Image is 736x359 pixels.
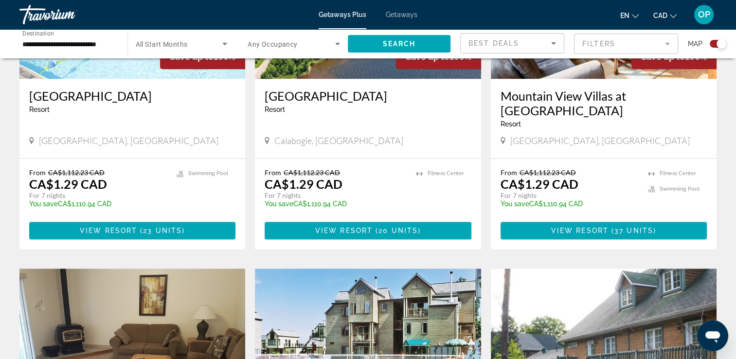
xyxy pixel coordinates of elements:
[29,177,107,191] p: CA$1.29 CAD
[29,200,58,208] span: You save
[348,35,451,53] button: Search
[501,120,521,128] span: Resort
[265,106,285,113] span: Resort
[660,186,700,192] span: Swimming Pool
[373,227,421,234] span: ( )
[468,37,556,49] mat-select: Sort by
[29,200,167,208] p: CA$1,110.94 CAD
[653,12,667,19] span: CAD
[551,227,609,234] span: View Resort
[19,2,117,27] a: Travorium
[22,30,54,36] span: Destination
[29,89,235,103] a: [GEOGRAPHIC_DATA]
[265,191,406,200] p: For 7 nights
[614,227,653,234] span: 37 units
[688,37,702,51] span: Map
[382,40,415,48] span: Search
[265,222,471,239] button: View Resort(20 units)
[265,89,471,103] a: [GEOGRAPHIC_DATA]
[265,168,281,177] span: From
[248,40,298,48] span: Any Occupancy
[29,106,50,113] span: Resort
[265,200,406,208] p: CA$1,110.94 CAD
[609,227,656,234] span: ( )
[501,200,529,208] span: You save
[697,320,728,351] iframe: Button to launch messaging window
[386,11,417,18] a: Getaways
[501,200,638,208] p: CA$1,110.94 CAD
[48,168,105,177] span: CA$1,112.23 CAD
[29,168,46,177] span: From
[691,4,717,25] button: User Menu
[319,11,366,18] a: Getaways Plus
[501,222,707,239] button: View Resort(37 units)
[29,191,167,200] p: For 7 nights
[501,89,707,118] a: Mountain View Villas at [GEOGRAPHIC_DATA]
[510,135,690,146] span: [GEOGRAPHIC_DATA], [GEOGRAPHIC_DATA]
[143,227,182,234] span: 23 units
[620,8,639,22] button: Change language
[265,177,342,191] p: CA$1.29 CAD
[620,12,629,19] span: en
[29,222,235,239] button: View Resort(23 units)
[660,170,696,177] span: Fitness Center
[653,8,677,22] button: Change currency
[315,227,373,234] span: View Resort
[501,177,578,191] p: CA$1.29 CAD
[468,39,519,47] span: Best Deals
[520,168,576,177] span: CA$1,112.23 CAD
[39,135,218,146] span: [GEOGRAPHIC_DATA], [GEOGRAPHIC_DATA]
[80,227,137,234] span: View Resort
[136,40,188,48] span: All Start Months
[501,191,638,200] p: For 7 nights
[574,33,678,54] button: Filter
[137,227,185,234] span: ( )
[698,10,710,19] span: OP
[501,168,517,177] span: From
[378,227,418,234] span: 20 units
[188,170,228,177] span: Swimming Pool
[284,168,340,177] span: CA$1,112.23 CAD
[274,135,403,146] span: Calabogie, [GEOGRAPHIC_DATA]
[428,170,464,177] span: Fitness Center
[265,200,293,208] span: You save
